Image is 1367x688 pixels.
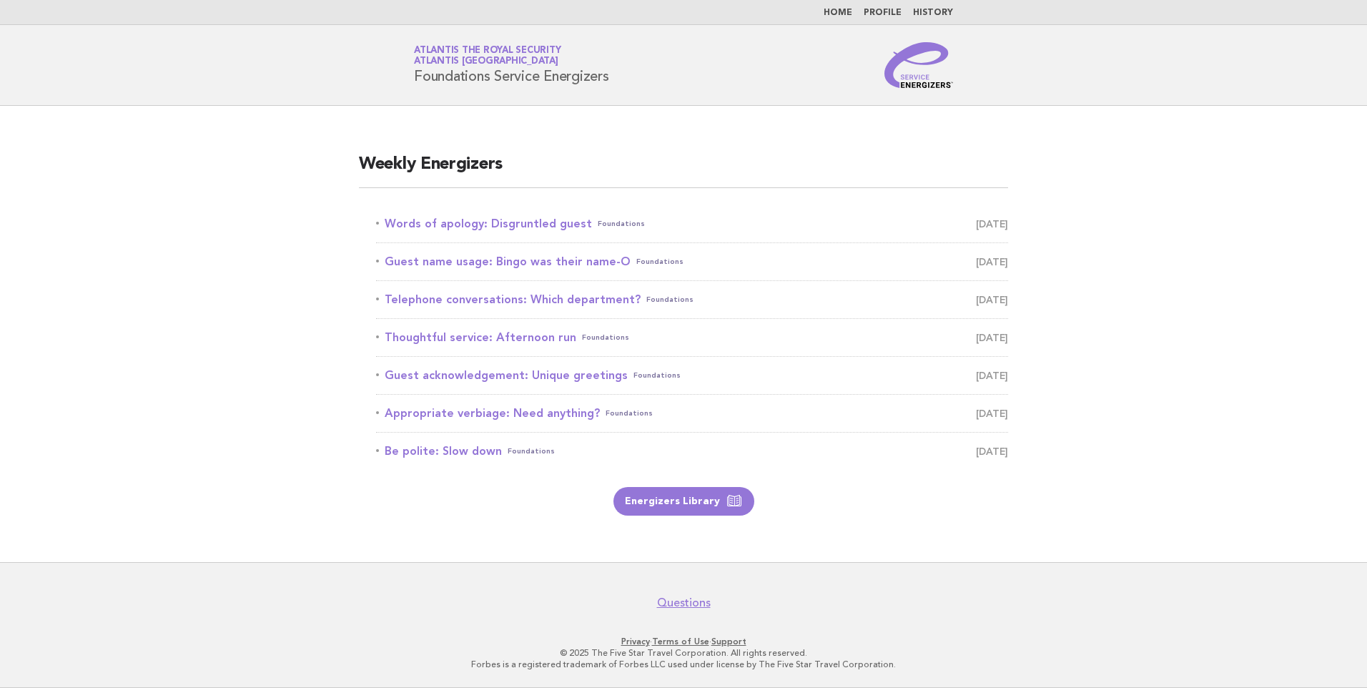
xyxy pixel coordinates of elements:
[508,441,555,461] span: Foundations
[376,252,1008,272] a: Guest name usage: Bingo was their name-OFoundations [DATE]
[976,290,1008,310] span: [DATE]
[246,659,1121,670] p: Forbes is a registered trademark of Forbes LLC used under license by The Five Star Travel Corpora...
[376,403,1008,423] a: Appropriate verbiage: Need anything?Foundations [DATE]
[376,214,1008,234] a: Words of apology: Disgruntled guestFoundations [DATE]
[711,637,746,647] a: Support
[582,328,629,348] span: Foundations
[376,328,1008,348] a: Thoughtful service: Afternoon runFoundations [DATE]
[414,46,609,84] h1: Foundations Service Energizers
[636,252,683,272] span: Foundations
[864,9,902,17] a: Profile
[824,9,852,17] a: Home
[246,636,1121,647] p: · ·
[376,290,1008,310] a: Telephone conversations: Which department?Foundations [DATE]
[613,487,754,516] a: Energizers Library
[976,403,1008,423] span: [DATE]
[884,42,953,88] img: Service Energizers
[621,637,650,647] a: Privacy
[606,403,653,423] span: Foundations
[976,252,1008,272] span: [DATE]
[646,290,694,310] span: Foundations
[414,57,558,67] span: Atlantis [GEOGRAPHIC_DATA]
[976,214,1008,234] span: [DATE]
[376,441,1008,461] a: Be polite: Slow downFoundations [DATE]
[246,647,1121,659] p: © 2025 The Five Star Travel Corporation. All rights reserved.
[598,214,645,234] span: Foundations
[657,596,711,610] a: Questions
[976,365,1008,385] span: [DATE]
[414,46,561,66] a: Atlantis The Royal SecurityAtlantis [GEOGRAPHIC_DATA]
[976,328,1008,348] span: [DATE]
[633,365,681,385] span: Foundations
[976,441,1008,461] span: [DATE]
[359,153,1008,188] h2: Weekly Energizers
[913,9,953,17] a: History
[376,365,1008,385] a: Guest acknowledgement: Unique greetingsFoundations [DATE]
[652,637,709,647] a: Terms of Use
